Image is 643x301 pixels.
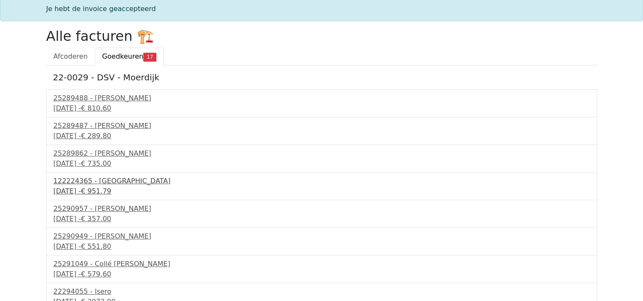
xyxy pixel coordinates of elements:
div: 122224365 - [GEOGRAPHIC_DATA] [54,176,590,186]
span: € 951.79 [81,187,111,195]
div: [DATE] - [54,186,590,196]
span: € 357.00 [81,215,111,223]
span: € 579.60 [81,270,111,278]
span: Afcoderen [54,52,88,60]
div: [DATE] - [54,214,590,224]
div: 25291049 - Collé [PERSON_NAME] [54,259,590,269]
a: Afcoderen [46,48,95,65]
div: [DATE] - [54,241,590,252]
a: Goedkeuren17 [95,48,164,65]
span: € 551.80 [81,242,111,250]
div: 25290957 - [PERSON_NAME] [54,204,590,214]
h2: Alle facturen 🏗️ [46,28,597,44]
div: 22294055 - Isero [54,287,590,297]
a: 25290957 - [PERSON_NAME][DATE] -€ 357.00 [54,204,590,224]
div: 25289862 - [PERSON_NAME] [54,148,590,159]
a: 25289862 - [PERSON_NAME][DATE] -€ 735.00 [54,148,590,169]
a: 25289488 - [PERSON_NAME][DATE] -€ 810.60 [54,93,590,114]
span: € 735.00 [81,159,111,168]
div: [DATE] - [54,131,590,141]
a: 122224365 - [GEOGRAPHIC_DATA][DATE] -€ 951.79 [54,176,590,196]
h5: 22-0029 - DSV - Moerdijk [53,72,590,82]
div: 25289488 - [PERSON_NAME] [54,93,590,103]
a: 25291049 - Collé [PERSON_NAME][DATE] -€ 579.60 [54,259,590,279]
div: [DATE] - [54,103,590,114]
a: 25289487 - [PERSON_NAME][DATE] -€ 289.80 [54,121,590,141]
div: [DATE] - [54,159,590,169]
span: 17 [143,53,156,61]
span: € 289.80 [81,132,111,140]
div: 25290949 - [PERSON_NAME] [54,231,590,241]
a: 25290949 - [PERSON_NAME][DATE] -€ 551.80 [54,231,590,252]
span: Goedkeuren [102,52,143,60]
div: [DATE] - [54,269,590,279]
span: € 810.60 [81,104,111,112]
div: 25289487 - [PERSON_NAME] [54,121,590,131]
div: Je hebt de invoice geaccepteerd [41,4,602,14]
